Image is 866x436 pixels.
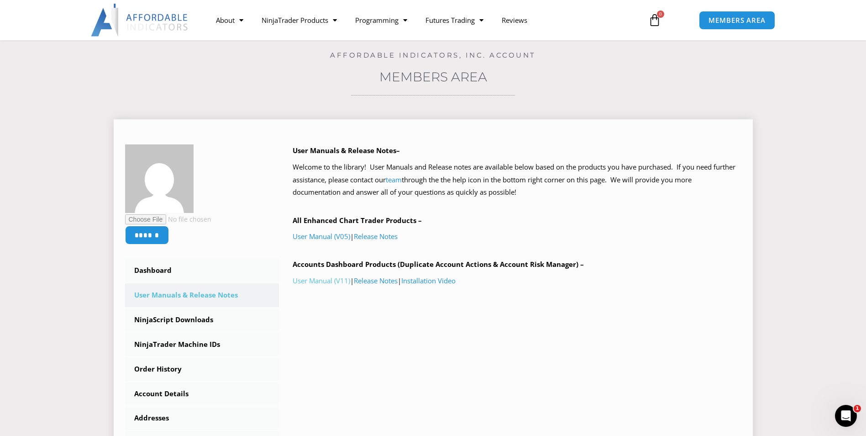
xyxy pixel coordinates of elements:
b: Accounts Dashboard Products (Duplicate Account Actions & Account Risk Manager) – [293,260,584,269]
a: User Manuals & Release Notes [125,283,279,307]
a: Release Notes [354,276,398,285]
p: | [293,230,741,243]
a: Members Area [379,69,487,85]
a: User Manual (V05) [293,232,350,241]
iframe: Intercom live chat [835,405,857,427]
p: | | [293,275,741,287]
span: 0 [657,11,664,18]
a: Affordable Indicators, Inc. Account [330,51,536,59]
p: Welcome to the library! User Manuals and Release notes are available below based on the products ... [293,161,741,199]
a: About [207,10,252,31]
a: Reviews [493,10,536,31]
a: Addresses [125,406,279,430]
a: NinjaTrader Products [252,10,346,31]
a: 0 [635,7,675,33]
a: NinjaScript Downloads [125,308,279,332]
a: Account Details [125,382,279,406]
img: LogoAI | Affordable Indicators – NinjaTrader [91,4,189,37]
nav: Menu [207,10,638,31]
span: MEMBERS AREA [709,17,766,24]
a: NinjaTrader Machine IDs [125,333,279,356]
span: 1 [854,405,861,412]
b: User Manuals & Release Notes– [293,146,400,155]
a: Release Notes [354,232,398,241]
a: MEMBERS AREA [699,11,775,30]
a: User Manual (V11) [293,276,350,285]
a: Installation Video [401,276,456,285]
a: Futures Trading [416,10,493,31]
a: Order History [125,357,279,381]
a: team [386,175,402,184]
a: Programming [346,10,416,31]
b: All Enhanced Chart Trader Products – [293,216,422,225]
a: Dashboard [125,259,279,282]
img: f74ab6f97ab1689eb3f5c5ab38024a940ad1bc3bd06b2c3cafee01d178fd8692 [125,144,194,213]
